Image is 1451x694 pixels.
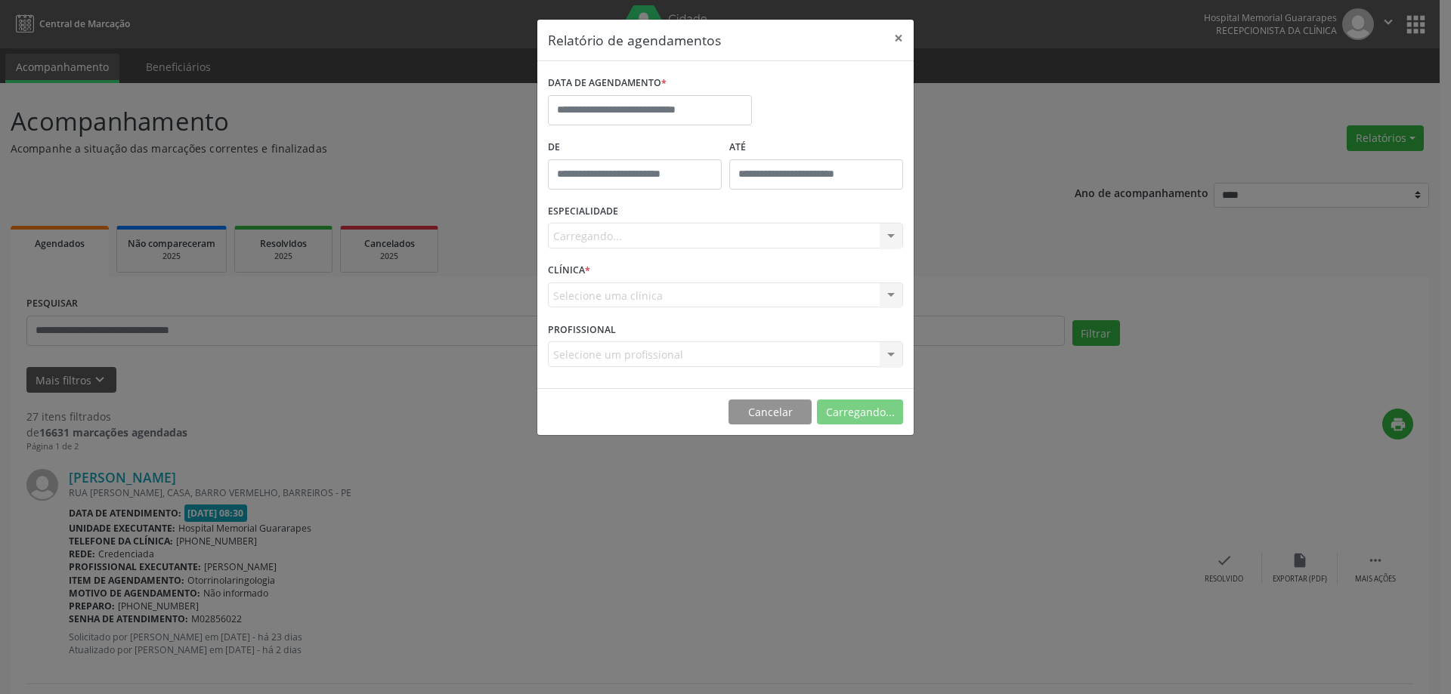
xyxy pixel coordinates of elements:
label: PROFISSIONAL [548,318,616,341]
button: Carregando... [817,399,903,425]
label: De [548,136,722,159]
h5: Relatório de agendamentos [548,30,721,50]
button: Cancelar [729,399,812,425]
label: CLÍNICA [548,259,590,282]
button: Close [883,20,914,57]
label: ESPECIALIDADE [548,200,618,224]
label: DATA DE AGENDAMENTO [548,72,667,95]
label: ATÉ [729,136,903,159]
